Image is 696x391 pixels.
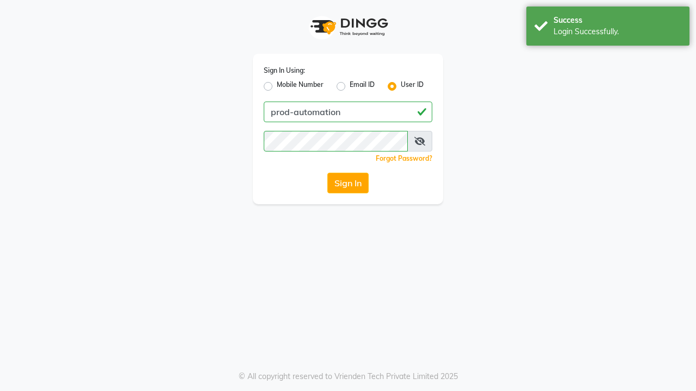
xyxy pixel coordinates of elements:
[264,66,305,75] label: Sign In Using:
[376,154,432,162] a: Forgot Password?
[350,80,375,93] label: Email ID
[264,102,432,122] input: Username
[264,131,408,152] input: Username
[327,173,369,193] button: Sign In
[401,80,424,93] label: User ID
[304,11,391,43] img: logo1.svg
[554,15,681,26] div: Success
[554,26,681,37] div: Login Successfully.
[277,80,324,93] label: Mobile Number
